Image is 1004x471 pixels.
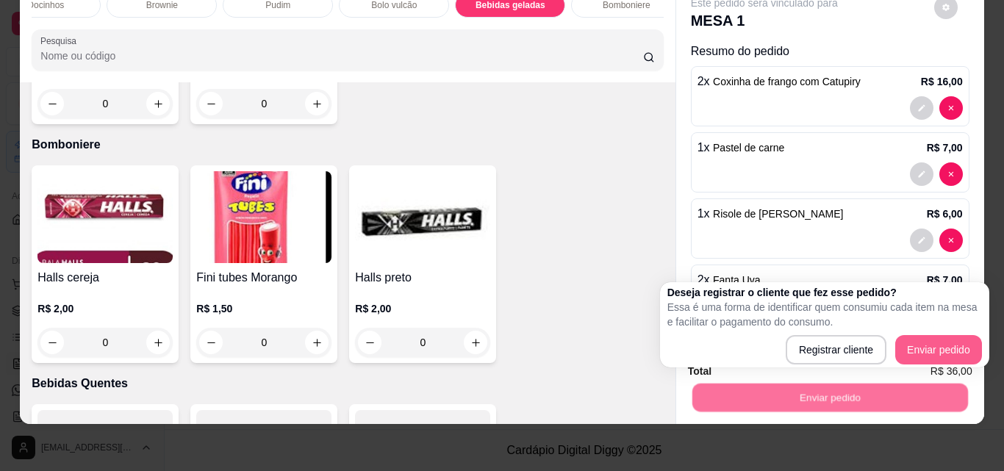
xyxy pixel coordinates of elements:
img: product-image [196,171,331,263]
button: decrease-product-quantity [910,96,933,120]
button: decrease-product-quantity [939,229,963,252]
p: Resumo do pedido [691,43,969,60]
img: product-image [37,171,173,263]
p: R$ 7,00 [927,140,963,155]
h2: Deseja registrar o cliente que fez esse pedido? [667,285,982,300]
p: Bebidas Quentes [32,375,663,392]
p: R$ 7,00 [927,273,963,287]
p: MESA 1 [691,10,838,31]
input: Pesquisa [40,48,643,63]
p: R$ 6,00 [927,206,963,221]
button: increase-product-quantity [464,331,487,354]
button: decrease-product-quantity [939,162,963,186]
button: Enviar pedido [895,335,982,364]
p: R$ 16,00 [921,74,963,89]
p: 1 x [698,205,844,223]
button: increase-product-quantity [146,331,170,354]
strong: Total [688,365,711,377]
button: decrease-product-quantity [40,331,64,354]
p: R$ 2,00 [37,301,173,316]
button: Registrar cliente [786,335,886,364]
button: decrease-product-quantity [910,229,933,252]
button: decrease-product-quantity [358,331,381,354]
p: 2 x [698,73,861,90]
p: 2 x [698,271,761,289]
p: R$ 2,00 [355,301,490,316]
h4: Halls cereja [37,269,173,287]
p: Essa é uma forma de identificar quem consumiu cada item na mesa e facilitar o pagamento do consumo. [667,300,982,329]
button: increase-product-quantity [305,331,329,354]
button: increase-product-quantity [146,92,170,115]
button: decrease-product-quantity [939,96,963,120]
h4: Halls preto [355,269,490,287]
img: product-image [355,171,490,263]
span: R$ 36,00 [931,363,972,379]
span: Risole de [PERSON_NAME] [713,208,843,220]
button: Enviar pedido [692,383,967,411]
button: decrease-product-quantity [910,162,933,186]
h4: Fini tubes Morango [196,269,331,287]
p: Bomboniere [32,136,663,154]
p: 1 x [698,139,785,157]
button: decrease-product-quantity [199,92,223,115]
span: Pastel de carne [713,142,784,154]
span: Fanta Uva [713,274,761,286]
button: decrease-product-quantity [40,92,64,115]
label: Pesquisa [40,35,82,47]
span: Coxinha de frango com Catupiry [713,76,861,87]
p: R$ 1,50 [196,301,331,316]
button: increase-product-quantity [305,92,329,115]
button: decrease-product-quantity [199,331,223,354]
